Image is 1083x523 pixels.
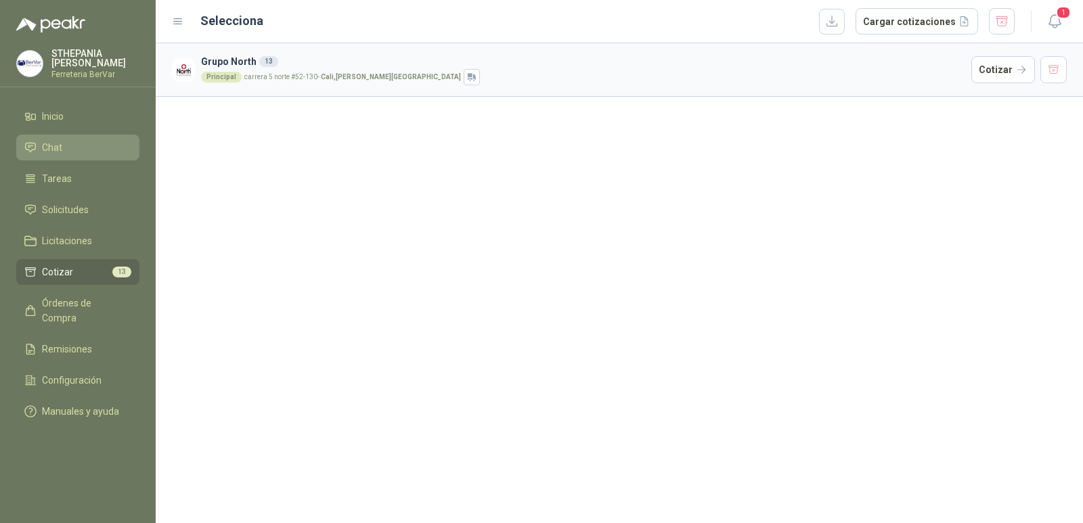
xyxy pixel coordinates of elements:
a: Tareas [16,166,139,191]
div: 13 [259,56,278,67]
a: Solicitudes [16,197,139,223]
span: Configuración [42,373,102,388]
a: Manuales y ayuda [16,399,139,424]
span: Tareas [42,171,72,186]
a: Chat [16,135,139,160]
a: Órdenes de Compra [16,290,139,331]
h2: Selecciona [200,12,263,30]
span: 13 [112,267,131,277]
span: Cotizar [42,265,73,279]
button: 1 [1042,9,1067,34]
div: Principal [201,72,242,83]
p: STHEPANIA [PERSON_NAME] [51,49,139,68]
span: 1 [1056,6,1071,19]
img: Logo peakr [16,16,85,32]
span: Licitaciones [42,233,92,248]
img: Company Logo [17,51,43,76]
a: Configuración [16,367,139,393]
span: Remisiones [42,342,92,357]
span: Manuales y ayuda [42,404,119,419]
button: Cotizar [971,56,1035,83]
a: Inicio [16,104,139,129]
span: Órdenes de Compra [42,296,127,325]
p: carrera 5 norte #52-130 - [244,74,461,81]
span: Solicitudes [42,202,89,217]
span: Chat [42,140,62,155]
a: Licitaciones [16,228,139,254]
p: Ferreteria BerVar [51,70,139,78]
span: Inicio [42,109,64,124]
h3: Grupo North [201,54,966,69]
a: Cotizar13 [16,259,139,285]
img: Company Logo [172,58,196,82]
button: Cargar cotizaciones [856,8,978,35]
strong: Cali , [PERSON_NAME][GEOGRAPHIC_DATA] [321,73,461,81]
a: Remisiones [16,336,139,362]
